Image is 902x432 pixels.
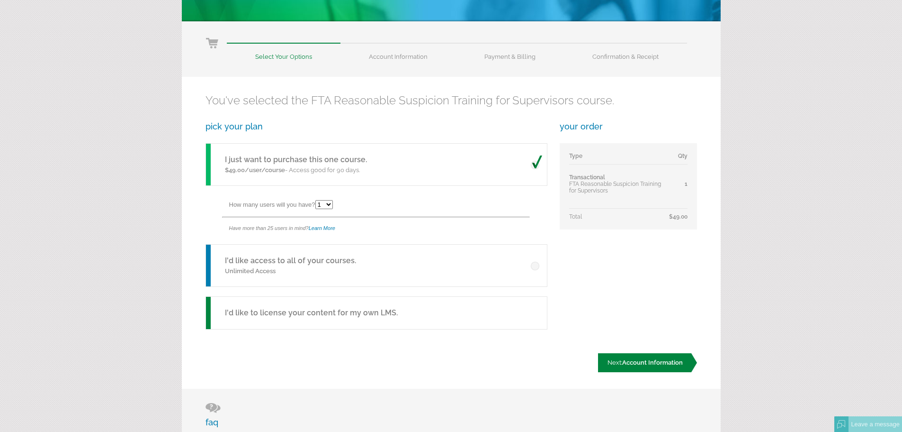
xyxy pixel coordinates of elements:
[669,181,688,187] div: 1
[456,43,564,60] li: Payment & Billing
[309,225,335,231] a: Learn More
[205,403,697,427] h3: faq
[564,43,687,60] li: Confirmation & Receipt
[205,121,546,131] h3: pick your plan
[848,416,902,432] div: Leave a message
[225,166,285,174] span: $49.00/user/course
[225,165,367,175] p: - Access good for 90 days.
[569,153,669,165] td: Type
[205,296,546,330] a: I'd like to license your content for my own LMS.
[229,218,546,239] div: Have more than 25 users in mind?
[560,121,697,131] h3: your order
[229,195,546,217] div: How many users will you have?
[569,209,669,221] td: Total
[622,359,683,366] span: Account Information
[225,267,276,275] span: Unlimited Access
[669,213,688,220] span: $49.00
[569,174,605,181] span: Transactional
[340,43,456,60] li: Account Information
[225,256,356,265] a: I'd like access to all of your courses.
[837,420,846,429] img: Offline
[205,93,697,107] h2: You've selected the FTA Reasonable Suspicion Training for Supervisors course.
[225,154,367,165] h5: I just want to purchase this one course.
[669,153,688,165] td: Qty
[225,307,398,319] h5: I'd like to license your content for my own LMS.
[569,181,661,194] span: FTA Reasonable Suspicion Training for Supervisors
[227,43,340,60] li: Select Your Options
[598,353,697,372] a: Next:Account Information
